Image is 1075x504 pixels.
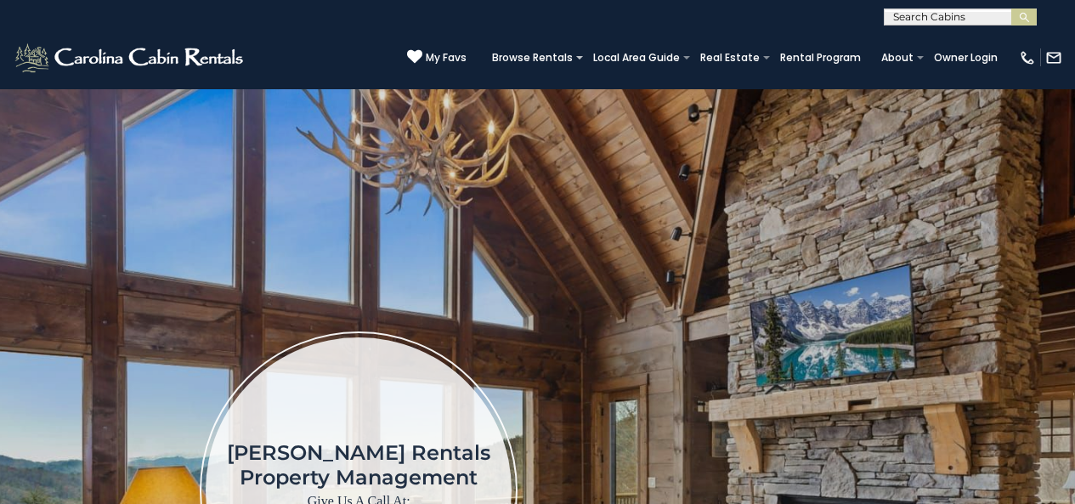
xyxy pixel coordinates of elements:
[426,50,467,65] span: My Favs
[13,41,248,75] img: White-1-2.png
[407,49,467,66] a: My Favs
[227,440,490,490] h1: [PERSON_NAME] Rentals Property Management
[873,46,922,70] a: About
[925,46,1006,70] a: Owner Login
[692,46,768,70] a: Real Estate
[1045,49,1062,66] img: mail-regular-white.png
[772,46,869,70] a: Rental Program
[585,46,688,70] a: Local Area Guide
[1019,49,1036,66] img: phone-regular-white.png
[484,46,581,70] a: Browse Rentals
